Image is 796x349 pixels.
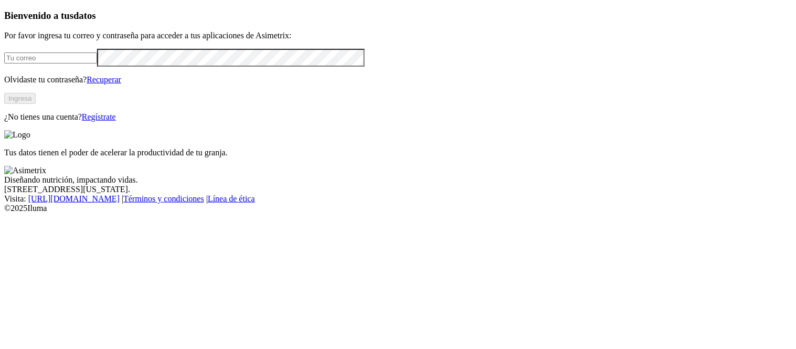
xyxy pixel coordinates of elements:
a: [URL][DOMAIN_NAME] [28,194,120,203]
img: Asimetrix [4,166,46,175]
a: Línea de ética [208,194,255,203]
span: datos [73,10,96,21]
input: Tu correo [4,52,97,64]
img: Logo [4,130,30,140]
div: [STREET_ADDRESS][US_STATE]. [4,185,792,194]
p: Olvidaste tu contraseña? [4,75,792,84]
div: Visita : | | [4,194,792,204]
a: Recuperar [87,75,121,84]
div: © 2025 Iluma [4,204,792,213]
p: Por favor ingresa tu correo y contraseña para acceder a tus aplicaciones de Asimetrix: [4,31,792,40]
p: Tus datos tienen el poder de acelerar la productividad de tu granja. [4,148,792,157]
div: Diseñando nutrición, impactando vidas. [4,175,792,185]
a: Términos y condiciones [123,194,204,203]
button: Ingresa [4,93,36,104]
p: ¿No tienes una cuenta? [4,112,792,122]
h3: Bienvenido a tus [4,10,792,22]
a: Regístrate [82,112,116,121]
